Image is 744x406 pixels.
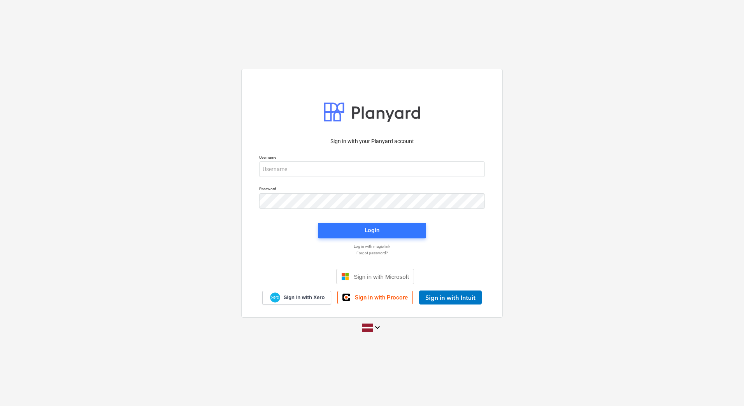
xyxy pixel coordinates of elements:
p: Username [259,155,485,161]
img: Xero logo [270,292,280,303]
i: keyboard_arrow_down [373,323,382,332]
a: Sign in with Procore [337,291,413,304]
a: Forgot password? [255,250,489,255]
p: Sign in with your Planyard account [259,137,485,145]
a: Sign in with Xero [262,291,332,304]
button: Login [318,223,426,238]
span: Sign in with Xero [284,294,325,301]
div: Login [365,225,379,235]
span: Sign in with Microsoft [354,273,409,280]
p: Password [259,186,485,193]
img: Microsoft logo [341,273,349,280]
input: Username [259,161,485,177]
a: Log in with magic link [255,244,489,249]
span: Sign in with Procore [355,294,408,301]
